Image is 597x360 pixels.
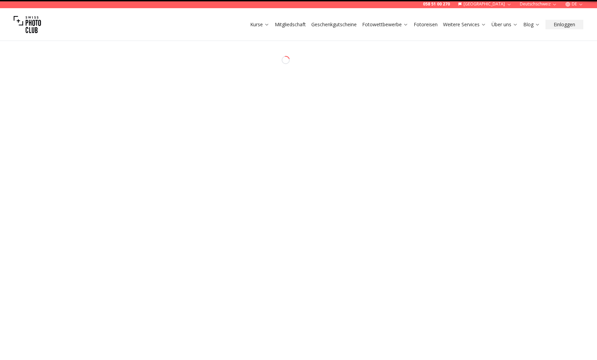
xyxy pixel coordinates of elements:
a: Fotowettbewerbe [362,21,408,28]
button: Kurse [247,20,272,29]
button: Blog [521,20,543,29]
a: Blog [523,21,540,28]
button: Fotowettbewerbe [359,20,411,29]
a: Über uns [492,21,518,28]
a: 058 51 00 270 [423,1,450,7]
button: Weitere Services [440,20,489,29]
a: Kurse [250,21,269,28]
a: Mitgliedschaft [275,21,306,28]
a: Geschenkgutscheine [311,21,357,28]
a: Weitere Services [443,21,486,28]
button: Fotoreisen [411,20,440,29]
button: Mitgliedschaft [272,20,309,29]
button: Geschenkgutscheine [309,20,359,29]
a: Fotoreisen [414,21,438,28]
button: Über uns [489,20,521,29]
img: Swiss photo club [14,11,41,38]
button: Einloggen [545,20,583,29]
